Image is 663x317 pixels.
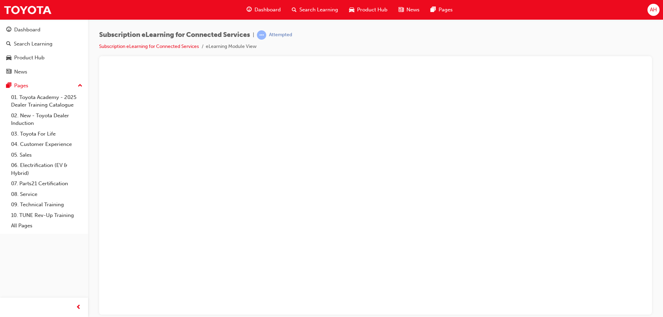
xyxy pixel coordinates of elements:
[647,4,660,16] button: AH
[3,66,85,78] a: News
[6,41,11,47] span: search-icon
[14,26,40,34] div: Dashboard
[78,81,83,90] span: up-icon
[3,79,85,92] button: Pages
[6,83,11,89] span: pages-icon
[357,6,387,14] span: Product Hub
[3,23,85,36] a: Dashboard
[3,38,85,50] a: Search Learning
[292,6,297,14] span: search-icon
[431,6,436,14] span: pages-icon
[344,3,393,17] a: car-iconProduct Hub
[76,303,81,312] span: prev-icon
[6,55,11,61] span: car-icon
[286,3,344,17] a: search-iconSearch Learning
[3,2,52,18] img: Trak
[8,220,85,231] a: All Pages
[253,31,254,39] span: |
[8,178,85,189] a: 07. Parts21 Certification
[14,82,28,90] div: Pages
[99,31,250,39] span: Subscription eLearning for Connected Services
[14,40,52,48] div: Search Learning
[8,92,85,110] a: 01. Toyota Academy - 2025 Dealer Training Catalogue
[425,3,458,17] a: pages-iconPages
[406,6,420,14] span: News
[349,6,354,14] span: car-icon
[439,6,453,14] span: Pages
[14,54,45,62] div: Product Hub
[269,32,292,38] div: Attempted
[241,3,286,17] a: guage-iconDashboard
[8,189,85,200] a: 08. Service
[8,150,85,160] a: 05. Sales
[299,6,338,14] span: Search Learning
[650,6,657,14] span: AH
[8,129,85,139] a: 03. Toyota For Life
[8,210,85,221] a: 10. TUNE Rev-Up Training
[3,51,85,64] a: Product Hub
[8,160,85,178] a: 06. Electrification (EV & Hybrid)
[14,68,27,76] div: News
[206,43,257,51] li: eLearning Module View
[6,27,11,33] span: guage-icon
[247,6,252,14] span: guage-icon
[8,199,85,210] a: 09. Technical Training
[8,110,85,129] a: 02. New - Toyota Dealer Induction
[8,139,85,150] a: 04. Customer Experience
[254,6,281,14] span: Dashboard
[3,22,85,79] button: DashboardSearch LearningProduct HubNews
[6,69,11,75] span: news-icon
[393,3,425,17] a: news-iconNews
[398,6,404,14] span: news-icon
[257,30,266,40] span: learningRecordVerb_ATTEMPT-icon
[99,43,199,49] a: Subscription eLearning for Connected Services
